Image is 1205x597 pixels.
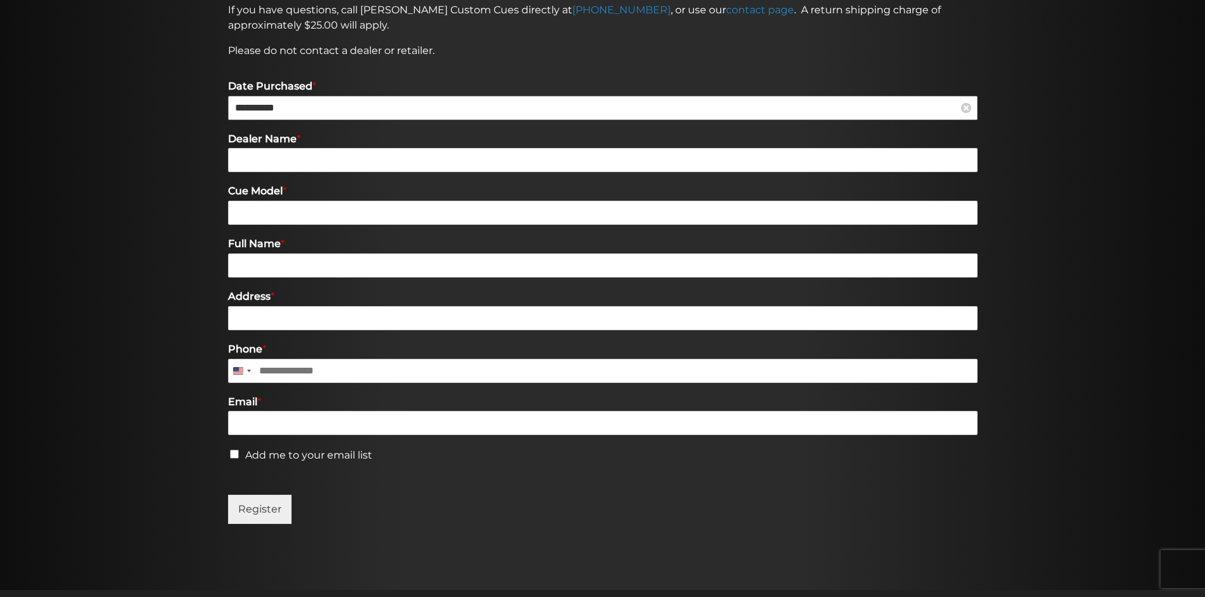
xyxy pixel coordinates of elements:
label: Phone [228,343,978,356]
label: Full Name [228,238,978,251]
a: Clear Date [961,103,971,113]
label: Dealer Name [228,133,978,146]
button: Selected country [228,359,255,383]
label: Email [228,396,978,409]
p: Please do not contact a dealer or retailer. [228,43,978,58]
p: If you have questions, call [PERSON_NAME] Custom Cues directly at , or use our . A return shippin... [228,3,978,33]
button: Register [228,495,292,524]
label: Cue Model [228,185,978,198]
input: Phone [228,359,978,383]
label: Add me to your email list [245,449,372,461]
label: Address [228,290,978,304]
a: [PHONE_NUMBER] [572,4,671,16]
a: contact page [726,4,794,16]
label: Date Purchased [228,80,978,93]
